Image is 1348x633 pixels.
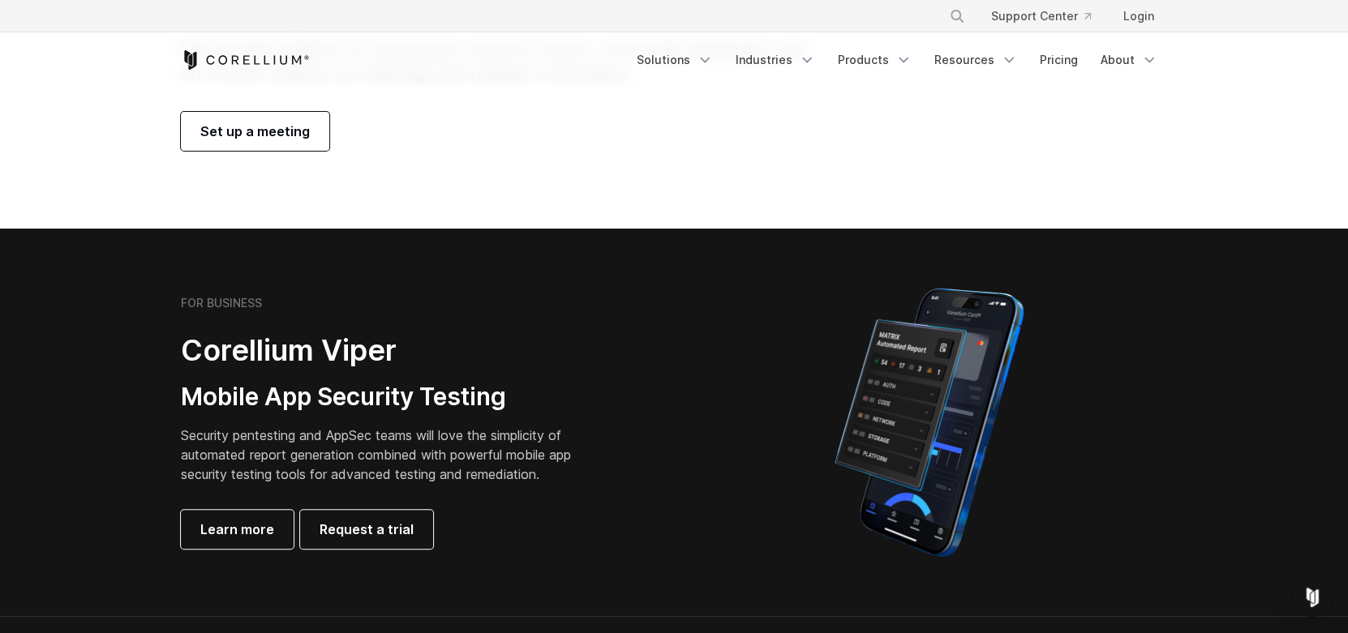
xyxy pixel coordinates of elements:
[181,50,310,70] a: Corellium Home
[320,520,414,539] span: Request a trial
[925,45,1027,75] a: Resources
[828,45,921,75] a: Products
[627,45,723,75] a: Solutions
[978,2,1104,31] a: Support Center
[929,2,1167,31] div: Navigation Menu
[1110,2,1167,31] a: Login
[807,280,1051,564] img: Corellium MATRIX automated report on iPhone showing app vulnerability test results across securit...
[300,510,433,549] a: Request a trial
[726,45,825,75] a: Industries
[1030,45,1088,75] a: Pricing
[200,520,274,539] span: Learn more
[181,382,596,413] h3: Mobile App Security Testing
[200,122,310,141] span: Set up a meeting
[1091,45,1167,75] a: About
[181,426,596,484] p: Security pentesting and AppSec teams will love the simplicity of automated report generation comb...
[181,332,596,369] h2: Corellium Viper
[181,112,329,151] a: Set up a meeting
[627,45,1167,75] div: Navigation Menu
[1293,578,1332,617] div: Open Intercom Messenger
[181,510,294,549] a: Learn more
[942,2,972,31] button: Search
[181,296,262,310] h6: FOR BUSINESS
